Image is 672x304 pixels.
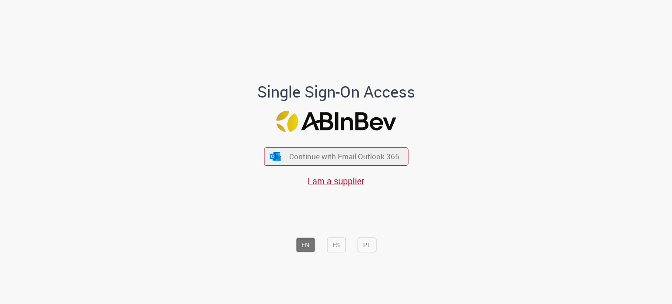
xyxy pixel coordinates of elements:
[308,175,364,187] a: I am a supplier
[327,238,346,252] button: ES
[296,238,315,252] button: EN
[289,151,399,161] span: Continue with Email Outlook 365
[276,111,396,132] img: Logo ABInBev
[357,238,376,252] button: PT
[215,83,458,101] h1: Single Sign-On Access
[269,152,282,161] img: ícone Azure/Microsoft 360
[264,147,408,165] button: ícone Azure/Microsoft 360 Continue with Email Outlook 365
